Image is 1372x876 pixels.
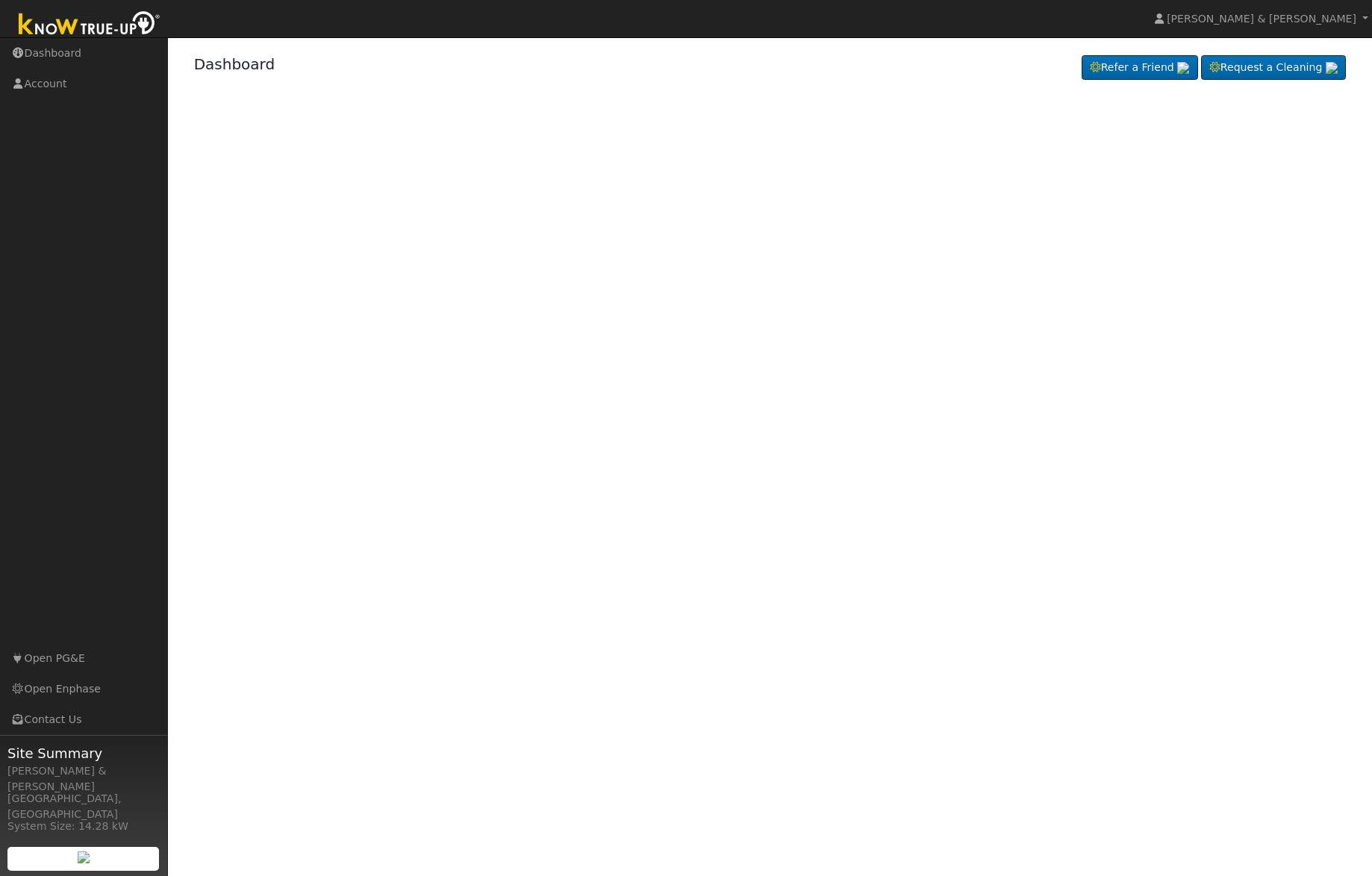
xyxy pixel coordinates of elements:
[1326,62,1338,74] img: retrieve
[7,819,160,834] div: System Size: 14.28 kW
[78,851,90,863] img: retrieve
[1177,62,1189,74] img: retrieve
[1082,55,1198,81] a: Refer a Friend
[7,763,160,795] div: [PERSON_NAME] & [PERSON_NAME]
[7,791,160,822] div: [GEOGRAPHIC_DATA], [GEOGRAPHIC_DATA]
[11,8,168,42] img: Know True-Up
[194,55,275,73] a: Dashboard
[1201,55,1346,81] a: Request a Cleaning
[7,743,160,763] span: Site Summary
[1167,13,1356,25] span: [PERSON_NAME] & [PERSON_NAME]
